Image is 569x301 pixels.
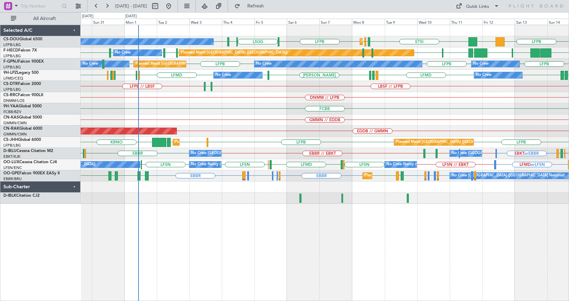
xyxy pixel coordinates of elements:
[452,1,503,12] button: Quick Links
[3,93,18,97] span: CS-RRC
[191,148,304,158] div: No Crew [GEOGRAPHIC_DATA] ([GEOGRAPHIC_DATA] National)
[115,48,131,58] div: No Crew
[386,159,427,170] div: No Crew Nancy (Essey)
[3,138,41,142] a: CS-JHHGlobal 6000
[417,19,450,25] div: Wed 10
[3,48,18,52] span: F-HECD
[157,19,189,25] div: Tue 2
[3,109,21,114] a: FCBB/BZV
[3,127,42,131] a: CN-RAKGlobal 6000
[191,159,231,170] div: No Crew Nancy (Essey)
[231,1,272,12] button: Refresh
[181,48,288,58] div: Planned Maint [GEOGRAPHIC_DATA] ([GEOGRAPHIC_DATA])
[287,19,319,25] div: Sat 6
[135,59,242,69] div: Planned Maint [GEOGRAPHIC_DATA] ([GEOGRAPHIC_DATA])
[115,3,147,9] span: [DATE] - [DATE]
[3,82,41,86] a: CS-DTRFalcon 2000
[82,14,93,19] div: [DATE]
[3,138,18,142] span: CS-JHH
[3,143,21,148] a: LFPB/LBG
[3,76,23,81] a: LFMD/CEQ
[3,104,42,108] a: 9H-YAAGlobal 5000
[3,37,42,41] a: CS-DOUGlobal 6500
[3,60,44,64] a: F-GPNJFalcon 900EX
[3,194,40,198] a: D-IBLKCitation CJ2
[3,149,17,153] span: D-IBLU
[362,37,468,47] div: Planned Maint [GEOGRAPHIC_DATA] ([GEOGRAPHIC_DATA])
[3,115,19,120] span: CN-KAS
[256,59,272,69] div: No Crew
[83,59,98,69] div: No Crew
[3,60,18,64] span: F-GPNJ
[125,14,137,19] div: [DATE]
[254,19,287,25] div: Fri 5
[7,13,73,24] button: All Aircraft
[3,160,57,164] a: OO-LUXCessna Citation CJ4
[450,19,482,25] div: Thu 11
[3,127,19,131] span: CN-RAK
[3,154,20,159] a: EBKT/KJK
[396,137,503,147] div: Planned Maint [GEOGRAPHIC_DATA] ([GEOGRAPHIC_DATA])
[515,19,547,25] div: Sat 13
[476,70,491,80] div: No Crew
[175,137,281,147] div: Planned Maint [GEOGRAPHIC_DATA] ([GEOGRAPHIC_DATA])
[3,171,60,175] a: OO-GPEFalcon 900EX EASy II
[451,148,565,158] div: No Crew [GEOGRAPHIC_DATA] ([GEOGRAPHIC_DATA] National)
[3,65,21,70] a: LFPB/LBG
[482,19,515,25] div: Fri 12
[3,149,53,153] a: D-IBLUCessna Citation M2
[3,176,22,181] a: EBBR/BRU
[215,70,231,80] div: No Crew
[3,87,21,92] a: LFPB/LBG
[3,104,19,108] span: 9H-YAA
[92,19,124,25] div: Sun 31
[3,82,18,86] span: CS-DTR
[3,93,43,97] a: CS-RRCFalcon 900LX
[3,160,19,164] span: OO-LUX
[21,1,60,11] input: Trip Number
[3,165,22,170] a: LFSN/ENC
[466,3,489,10] div: Quick Links
[3,71,17,75] span: 9H-LPZ
[3,132,27,137] a: GMMN/CMN
[364,171,487,181] div: Planned Maint [GEOGRAPHIC_DATA] ([GEOGRAPHIC_DATA] National)
[3,48,37,52] a: F-HECDFalcon 7X
[3,37,19,41] span: CS-DOU
[451,171,565,181] div: No Crew [GEOGRAPHIC_DATA] ([GEOGRAPHIC_DATA] National)
[124,19,157,25] div: Mon 1
[241,4,270,8] span: Refresh
[473,59,489,69] div: No Crew
[3,53,21,59] a: LFPB/LBG
[3,194,16,198] span: D-IBLK
[222,19,254,25] div: Thu 4
[3,115,42,120] a: CN-KASGlobal 5000
[3,42,21,47] a: LFPB/LBG
[3,121,27,126] a: GMMN/CMN
[3,71,39,75] a: 9H-LPZLegacy 500
[189,19,222,25] div: Wed 3
[385,19,417,25] div: Tue 9
[319,19,352,25] div: Sun 7
[18,16,71,21] span: All Aircraft
[3,171,19,175] span: OO-GPE
[3,98,24,103] a: DNMM/LOS
[352,19,384,25] div: Mon 8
